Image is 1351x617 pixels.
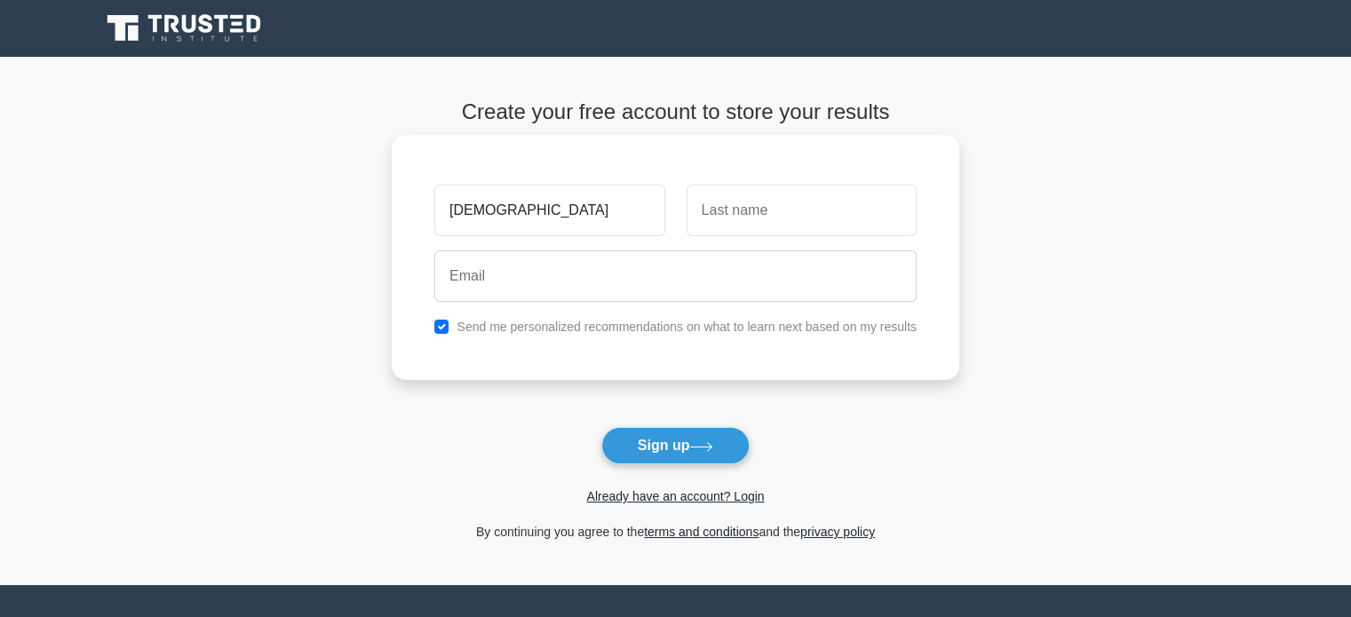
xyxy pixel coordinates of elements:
[434,185,664,236] input: First name
[586,489,764,503] a: Already have an account? Login
[601,427,751,464] button: Sign up
[392,99,959,125] h4: Create your free account to store your results
[800,525,875,539] a: privacy policy
[457,320,917,334] label: Send me personalized recommendations on what to learn next based on my results
[381,521,970,542] div: By continuing you agree to the and the
[687,185,917,236] input: Last name
[644,525,759,539] a: terms and conditions
[434,250,917,302] input: Email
